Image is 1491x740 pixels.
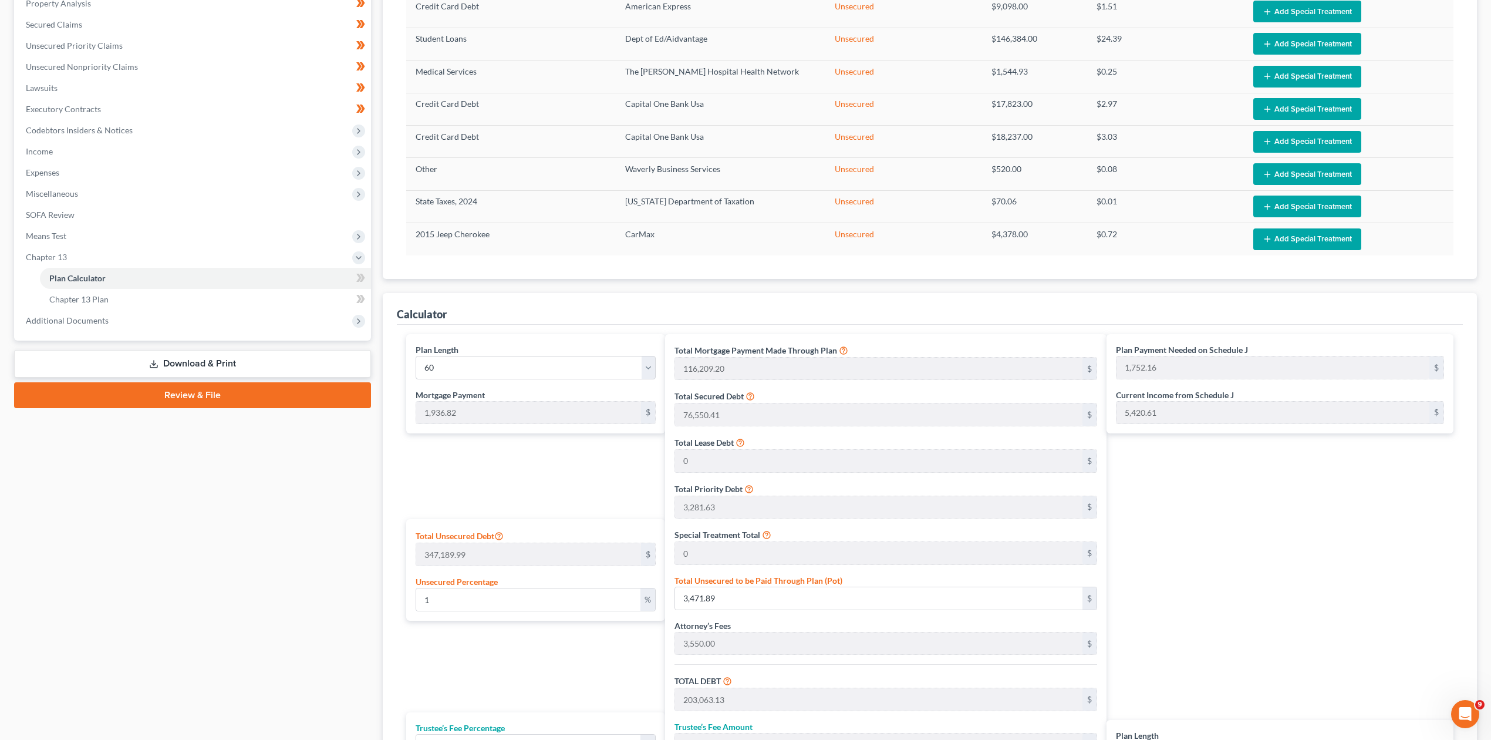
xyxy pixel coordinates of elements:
button: Add Special Treatment [1253,131,1361,153]
label: Total Unsecured Debt [416,529,504,543]
td: Dept of Ed/Aidvantage [616,28,825,60]
span: Chapter 13 [26,252,67,262]
button: Add Special Treatment [1253,66,1361,88]
label: Special Treatment Total [674,529,760,541]
a: Chapter 13 Plan [40,289,371,310]
a: Executory Contracts [16,99,371,120]
td: $4,378.00 [982,223,1087,255]
input: 0.00 [416,402,641,424]
input: 0.00 [675,450,1082,472]
a: Unsecured Priority Claims [16,35,371,56]
span: Lawsuits [26,83,58,93]
input: 0.00 [1116,356,1429,379]
input: 0.00 [416,543,641,566]
span: Miscellaneous [26,189,78,199]
input: 0.00 [675,358,1082,380]
label: Total Priority Debt [674,483,743,495]
div: $ [1082,403,1097,426]
input: 0.00 [675,542,1082,564]
span: Unsecured Nonpriority Claims [26,62,138,72]
span: Codebtors Insiders & Notices [26,125,133,135]
label: Total Mortgage Payment Made Through Plan [674,344,837,356]
label: Trustee’s Fee Percentage [416,722,505,734]
td: $0.25 [1087,60,1244,93]
span: Secured Claims [26,19,82,29]
td: Student Loans [406,28,616,60]
span: Additional Documents [26,315,109,325]
div: $ [1429,402,1443,424]
td: Capital One Bank Usa [616,93,825,125]
input: 0.00 [675,688,1082,711]
button: Add Special Treatment [1253,196,1361,217]
td: Unsecured [825,28,983,60]
td: $0.08 [1087,158,1244,190]
a: SOFA Review [16,204,371,226]
a: Secured Claims [16,14,371,35]
td: $18,237.00 [982,125,1087,157]
label: Total Secured Debt [674,390,744,402]
iframe: Intercom live chat [1451,700,1479,728]
div: Calculator [397,307,447,321]
input: 0.00 [1116,402,1429,424]
span: Expenses [26,167,59,177]
input: 0.00 [416,588,640,611]
button: Add Special Treatment [1253,1,1361,22]
td: Capital One Bank Usa [616,125,825,157]
td: Unsecured [825,125,983,157]
span: Unsecured Priority Claims [26,41,123,51]
td: Credit Card Debt [406,93,616,125]
td: $1,544.93 [982,60,1087,93]
td: $520.00 [982,158,1087,190]
input: 0.00 [675,587,1082,610]
label: Trustee’s Fee Amount [674,721,753,733]
div: % [640,588,655,611]
td: $0.01 [1087,190,1244,223]
td: $3.03 [1087,125,1244,157]
td: Unsecured [825,60,983,93]
td: Waverly Business Services [616,158,825,190]
label: Current Income from Schedule J [1116,389,1234,401]
td: $0.72 [1087,223,1244,255]
input: 0.00 [675,633,1082,655]
td: 2015 Jeep Cherokee [406,223,616,255]
td: $146,384.00 [982,28,1087,60]
div: $ [1082,450,1097,472]
td: State Taxes, 2024 [406,190,616,223]
button: Add Special Treatment [1253,163,1361,185]
button: Add Special Treatment [1253,228,1361,250]
label: Total Unsecured to be Paid Through Plan (Pot) [674,574,842,587]
td: Credit Card Debt [406,125,616,157]
label: Total Lease Debt [674,436,734,449]
span: Means Test [26,231,66,241]
span: 9 [1475,700,1485,709]
td: Other [406,158,616,190]
td: $70.06 [982,190,1087,223]
a: Review & File [14,382,371,408]
label: Plan Payment Needed on Schedule J [1116,344,1248,356]
td: Unsecured [825,223,983,255]
div: $ [1082,358,1097,380]
div: $ [1429,356,1443,379]
div: $ [1082,587,1097,610]
label: Unsecured Percentage [416,576,498,588]
button: Add Special Treatment [1253,33,1361,55]
span: Chapter 13 Plan [49,294,109,304]
label: Mortgage Payment [416,389,485,401]
div: $ [641,543,655,566]
a: Plan Calculator [40,268,371,289]
div: $ [1082,542,1097,564]
input: 0.00 [675,403,1082,426]
div: $ [1082,633,1097,655]
label: TOTAL DEBT [674,675,721,687]
td: [US_STATE] Department of Taxation [616,190,825,223]
input: 0.00 [675,496,1082,519]
td: $17,823.00 [982,93,1087,125]
td: Unsecured [825,93,983,125]
td: $24.39 [1087,28,1244,60]
td: CarMax [616,223,825,255]
span: Plan Calculator [49,273,106,283]
td: $2.97 [1087,93,1244,125]
div: $ [1082,496,1097,519]
button: Add Special Treatment [1253,98,1361,120]
a: Unsecured Nonpriority Claims [16,56,371,78]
